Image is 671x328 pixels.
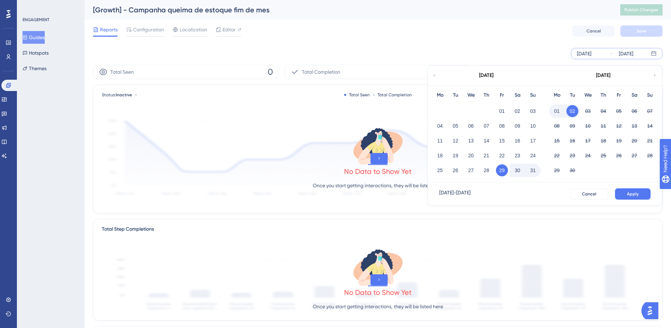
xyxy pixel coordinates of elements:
[586,28,601,34] span: Cancel
[479,71,493,80] div: [DATE]
[551,150,563,162] button: 22
[613,150,625,162] button: 26
[596,91,611,99] div: Th
[511,105,523,117] button: 02
[449,120,461,132] button: 05
[566,135,578,147] button: 16
[511,164,523,176] button: 30
[551,164,563,176] button: 29
[549,91,565,99] div: Mo
[582,135,594,147] button: 17
[496,120,508,132] button: 08
[465,135,477,147] button: 13
[313,181,443,190] p: Once you start getting interactions, they will be listed here
[577,49,591,58] div: [DATE]
[613,120,625,132] button: 12
[465,164,477,176] button: 27
[641,300,663,321] iframe: UserGuiding AI Assistant Launcher
[465,120,477,132] button: 06
[527,150,539,162] button: 24
[628,150,640,162] button: 27
[597,120,609,132] button: 11
[627,91,642,99] div: Sa
[628,135,640,147] button: 20
[572,25,615,37] button: Cancel
[102,225,154,233] div: Total Step Completions
[511,135,523,147] button: 16
[465,150,477,162] button: 20
[494,91,510,99] div: Fr
[23,31,45,44] button: Guides
[302,68,340,76] span: Total Completion
[449,150,461,162] button: 19
[565,91,580,99] div: Tu
[628,120,640,132] button: 13
[615,188,651,200] button: Apply
[644,135,656,147] button: 21
[525,91,541,99] div: Su
[613,135,625,147] button: 19
[223,25,236,34] span: Editor
[597,150,609,162] button: 25
[480,150,492,162] button: 21
[619,49,633,58] div: [DATE]
[613,105,625,117] button: 05
[480,120,492,132] button: 07
[551,120,563,132] button: 08
[439,188,471,200] div: [DATE] - [DATE]
[449,135,461,147] button: 12
[344,166,412,176] div: No Data to Show Yet
[551,105,563,117] button: 01
[373,92,412,98] div: Total Completion
[582,150,594,162] button: 24
[570,188,608,200] button: Cancel
[625,7,658,13] span: Publish Changes
[642,91,658,99] div: Su
[551,135,563,147] button: 15
[344,287,412,297] div: No Data to Show Yet
[23,17,49,23] div: ENGAGEMENT
[434,120,446,132] button: 04
[527,105,539,117] button: 03
[527,164,539,176] button: 31
[597,105,609,117] button: 04
[628,105,640,117] button: 06
[23,62,46,75] button: Themes
[133,25,164,34] span: Configuration
[644,105,656,117] button: 07
[496,150,508,162] button: 22
[116,92,132,97] span: Inactive
[582,191,596,197] span: Cancel
[17,2,44,10] span: Need Help?
[268,66,273,78] span: 0
[596,71,610,80] div: [DATE]
[627,191,639,197] span: Apply
[479,91,494,99] div: Th
[449,164,461,176] button: 26
[23,47,49,59] button: Hotspots
[511,120,523,132] button: 09
[566,105,578,117] button: 02
[463,91,479,99] div: We
[93,5,603,15] div: [Growth] - Campanha queima de estoque fim de mes
[580,91,596,99] div: We
[480,164,492,176] button: 28
[566,164,578,176] button: 30
[527,120,539,132] button: 10
[566,120,578,132] button: 09
[636,28,646,34] span: Save
[434,150,446,162] button: 18
[448,91,463,99] div: Tu
[582,120,594,132] button: 10
[344,92,370,98] div: Total Seen
[480,135,492,147] button: 14
[511,150,523,162] button: 23
[582,105,594,117] button: 03
[313,302,443,311] p: Once you start getting interactions, they will be listed here
[180,25,207,34] span: Localization
[597,135,609,147] button: 18
[496,105,508,117] button: 01
[434,135,446,147] button: 11
[496,135,508,147] button: 15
